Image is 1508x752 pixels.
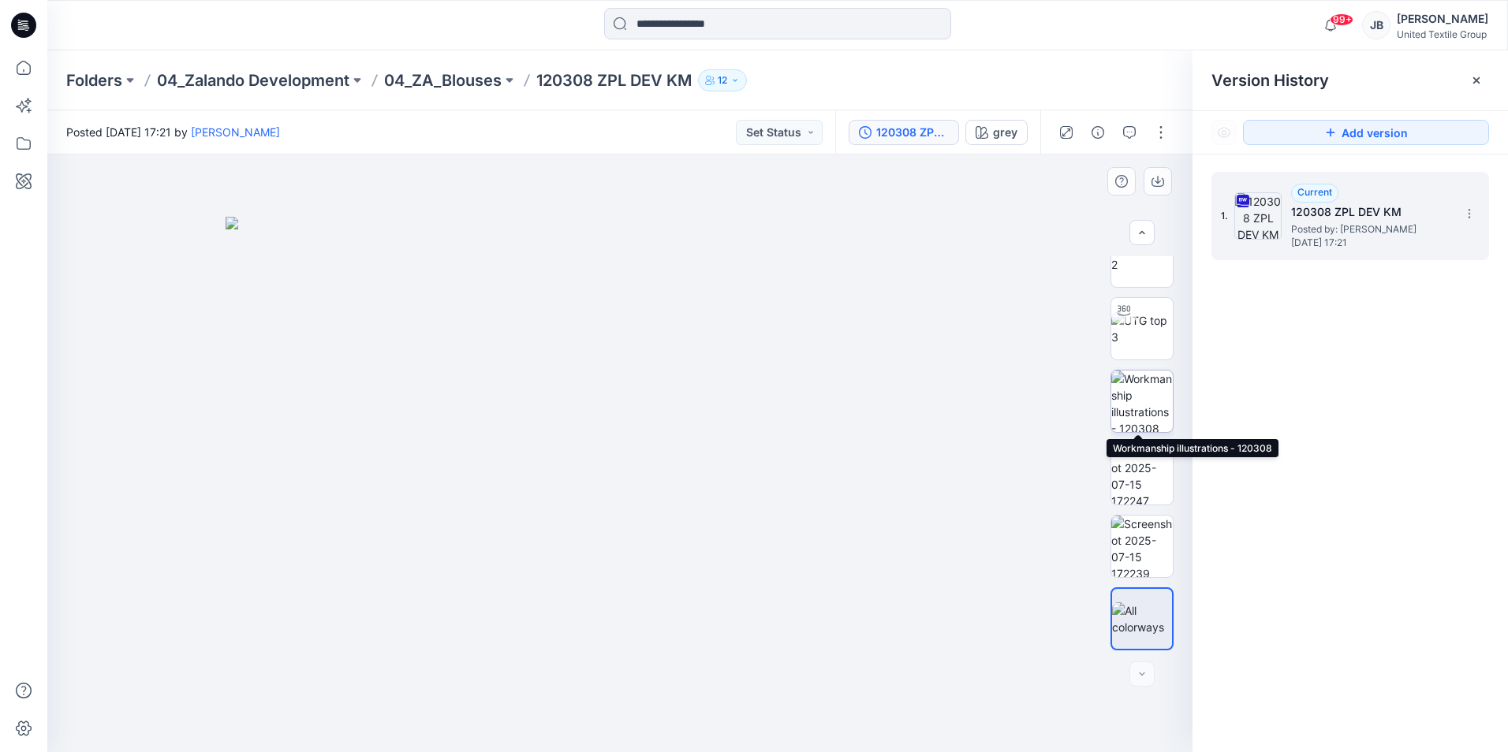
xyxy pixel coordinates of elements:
[1111,370,1173,432] img: Workmanship illustrations - 120308
[1111,240,1173,273] img: UTG top 2
[1397,28,1488,40] div: United Textile Group
[536,69,692,91] p: 120308 ZPL DEV KM
[66,124,280,140] span: Posted [DATE] 17:21 by
[1211,120,1237,145] button: Show Hidden Versions
[1291,203,1449,222] h5: 120308 ZPL DEV KM
[1221,209,1228,223] span: 1.
[698,69,747,91] button: 12
[1211,71,1329,90] span: Version History
[1470,74,1483,87] button: Close
[718,72,727,89] p: 12
[1085,120,1110,145] button: Details
[1111,516,1173,577] img: Screenshot 2025-07-15 172239
[1291,237,1449,248] span: [DATE] 17:21
[1291,222,1449,237] span: Posted by: Kristina Mekseniene
[1112,602,1172,635] img: All colorways
[993,124,1017,141] div: grey
[157,69,349,91] a: 04_Zalando Development
[191,125,280,139] a: [PERSON_NAME]
[965,120,1028,145] button: grey
[876,124,949,141] div: 120308 ZPL DEV KM
[66,69,122,91] a: Folders
[1362,11,1390,39] div: JB
[226,217,1014,752] img: eyJhbGciOiJIUzI1NiIsImtpZCI6IjAiLCJzbHQiOiJzZXMiLCJ0eXAiOiJKV1QifQ.eyJkYXRhIjp7InR5cGUiOiJzdG9yYW...
[1330,13,1353,26] span: 99+
[849,120,959,145] button: 120308 ZPL DEV KM
[1111,312,1173,345] img: UTG top 3
[1234,192,1282,240] img: 120308 ZPL DEV KM
[1111,443,1173,504] img: Screenshot 2025-07-15 172247
[1297,186,1332,198] span: Current
[1397,9,1488,28] div: [PERSON_NAME]
[384,69,502,91] a: 04_ZA_Blouses
[1243,120,1489,145] button: Add version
